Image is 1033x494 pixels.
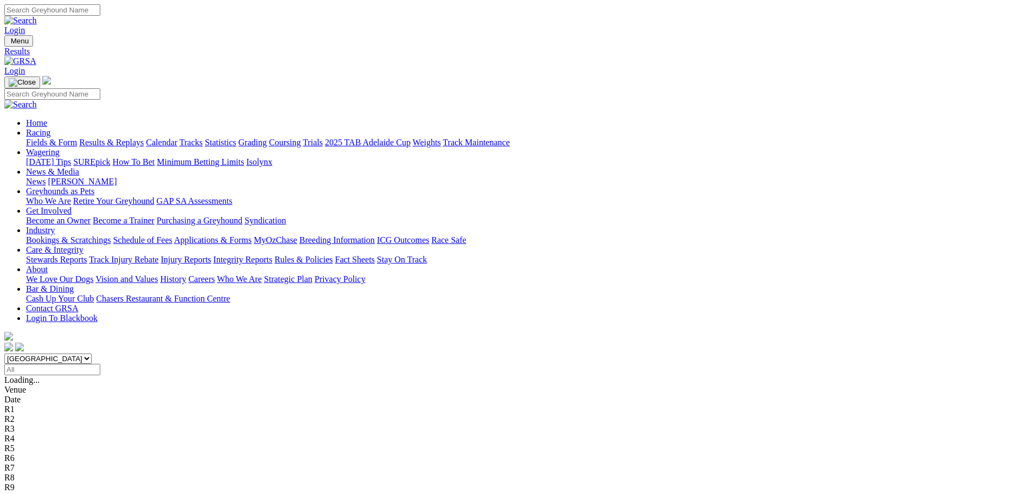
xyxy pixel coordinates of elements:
a: Fields & Form [26,138,77,147]
img: GRSA [4,56,36,66]
a: Track Maintenance [443,138,510,147]
a: Get Involved [26,206,72,215]
a: Care & Integrity [26,245,84,254]
div: Date [4,395,1029,405]
div: About [26,274,1029,284]
a: Home [26,118,47,127]
div: Wagering [26,157,1029,167]
div: R3 [4,424,1029,434]
img: Search [4,16,37,25]
a: Retire Your Greyhound [73,196,155,206]
button: Toggle navigation [4,76,40,88]
a: Vision and Values [95,274,158,284]
div: R1 [4,405,1029,414]
a: Careers [188,274,215,284]
img: Close [9,78,36,87]
a: Wagering [26,147,60,157]
a: Statistics [205,138,236,147]
a: ICG Outcomes [377,235,429,245]
a: Rules & Policies [274,255,333,264]
div: Venue [4,385,1029,395]
a: History [160,274,186,284]
div: Industry [26,235,1029,245]
img: twitter.svg [15,343,24,351]
a: Become an Owner [26,216,91,225]
div: R4 [4,434,1029,444]
a: Breeding Information [299,235,375,245]
a: Login [4,25,25,35]
a: Become a Trainer [93,216,155,225]
a: Who We Are [26,196,71,206]
img: logo-grsa-white.png [42,76,51,85]
img: Search [4,100,37,110]
a: Stewards Reports [26,255,87,264]
a: Stay On Track [377,255,427,264]
div: Get Involved [26,216,1029,226]
a: MyOzChase [254,235,297,245]
a: We Love Our Dogs [26,274,93,284]
a: About [26,265,48,274]
div: Care & Integrity [26,255,1029,265]
a: Chasers Restaurant & Function Centre [96,294,230,303]
div: R7 [4,463,1029,473]
a: Bookings & Scratchings [26,235,111,245]
div: R9 [4,483,1029,492]
a: News & Media [26,167,79,176]
a: Calendar [146,138,177,147]
a: Trials [303,138,323,147]
img: facebook.svg [4,343,13,351]
a: Strategic Plan [264,274,312,284]
a: Tracks [179,138,203,147]
a: [PERSON_NAME] [48,177,117,186]
input: Search [4,88,100,100]
div: R2 [4,414,1029,424]
a: Applications & Forms [174,235,252,245]
input: Select date [4,364,100,375]
a: Coursing [269,138,301,147]
a: Minimum Betting Limits [157,157,244,166]
a: Racing [26,128,50,137]
a: Privacy Policy [315,274,365,284]
a: Isolynx [246,157,272,166]
div: Bar & Dining [26,294,1029,304]
a: [DATE] Tips [26,157,71,166]
a: Results & Replays [79,138,144,147]
a: Weights [413,138,441,147]
a: How To Bet [113,157,155,166]
a: Login [4,66,25,75]
button: Toggle navigation [4,35,33,47]
a: Integrity Reports [213,255,272,264]
span: Menu [11,37,29,45]
a: Grading [239,138,267,147]
a: Syndication [245,216,286,225]
a: News [26,177,46,186]
div: R8 [4,473,1029,483]
a: Injury Reports [161,255,211,264]
a: Contact GRSA [26,304,78,313]
div: News & Media [26,177,1029,187]
a: Who We Are [217,274,262,284]
span: Loading... [4,375,40,384]
a: Industry [26,226,55,235]
a: Login To Blackbook [26,313,98,323]
a: Purchasing a Greyhound [157,216,242,225]
a: 2025 TAB Adelaide Cup [325,138,410,147]
a: GAP SA Assessments [157,196,233,206]
a: Track Injury Rebate [89,255,158,264]
input: Search [4,4,100,16]
div: R6 [4,453,1029,463]
img: logo-grsa-white.png [4,332,13,341]
a: SUREpick [73,157,110,166]
a: Bar & Dining [26,284,74,293]
a: Greyhounds as Pets [26,187,94,196]
div: Racing [26,138,1029,147]
a: Cash Up Your Club [26,294,94,303]
a: Schedule of Fees [113,235,172,245]
a: Results [4,47,1029,56]
div: R5 [4,444,1029,453]
a: Fact Sheets [335,255,375,264]
div: Greyhounds as Pets [26,196,1029,206]
a: Race Safe [431,235,466,245]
